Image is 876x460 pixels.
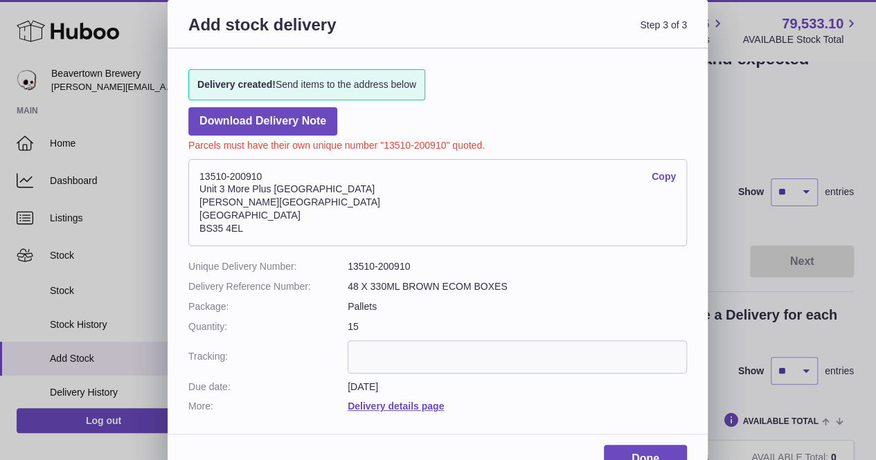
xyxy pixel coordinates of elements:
[438,14,687,52] span: Step 3 of 3
[188,300,348,313] dt: Package:
[348,380,687,394] dd: [DATE]
[348,300,687,313] dd: Pallets
[188,340,348,374] dt: Tracking:
[188,14,438,52] h3: Add stock delivery
[188,380,348,394] dt: Due date:
[188,400,348,413] dt: More:
[188,260,348,273] dt: Unique Delivery Number:
[197,79,276,90] strong: Delivery created!
[188,107,337,136] a: Download Delivery Note
[188,320,348,333] dt: Quantity:
[348,320,687,333] dd: 15
[348,401,444,412] a: Delivery details page
[348,260,687,273] dd: 13510-200910
[197,78,416,91] span: Send items to the address below
[348,280,687,293] dd: 48 X 330ML BROWN ECOM BOXES
[188,280,348,293] dt: Delivery Reference Number:
[188,136,687,152] p: Parcels must have their own unique number "13510-200910" quoted.
[652,170,676,183] a: Copy
[188,159,687,246] address: 13510-200910 Unit 3 More Plus [GEOGRAPHIC_DATA] [PERSON_NAME][GEOGRAPHIC_DATA] [GEOGRAPHIC_DATA] ...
